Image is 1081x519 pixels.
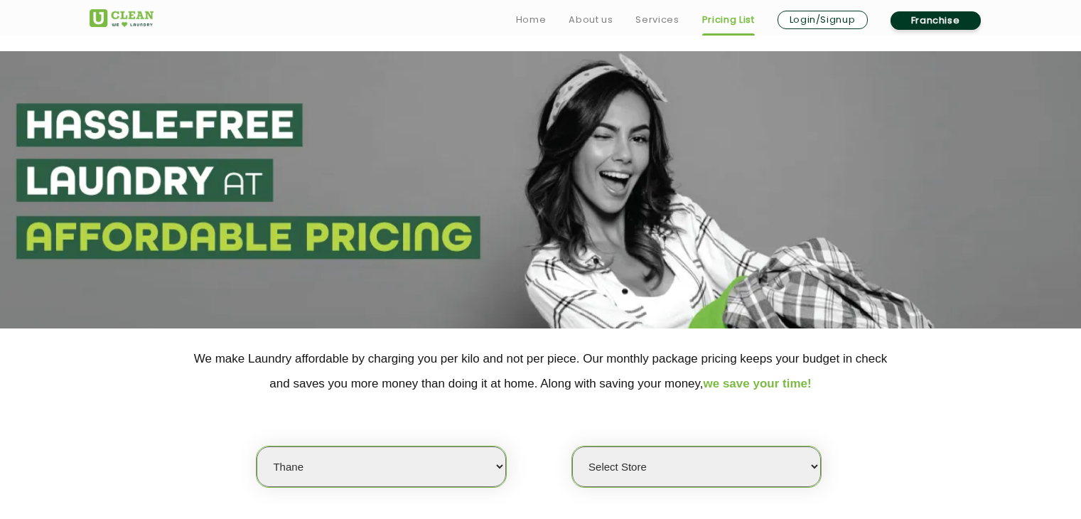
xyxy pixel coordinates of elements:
[702,11,755,28] a: Pricing List
[635,11,679,28] a: Services
[778,11,868,29] a: Login/Signup
[90,346,992,396] p: We make Laundry affordable by charging you per kilo and not per piece. Our monthly package pricin...
[90,9,154,27] img: UClean Laundry and Dry Cleaning
[516,11,547,28] a: Home
[891,11,981,30] a: Franchise
[569,11,613,28] a: About us
[704,377,812,390] span: we save your time!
